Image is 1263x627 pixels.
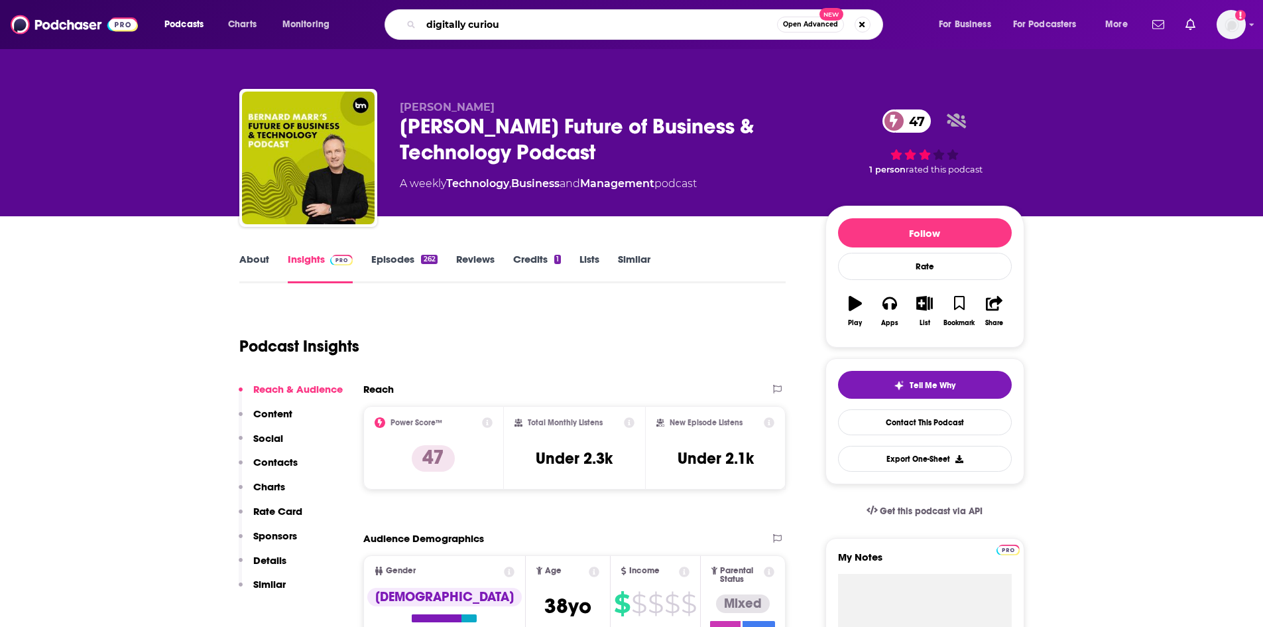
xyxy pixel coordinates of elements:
span: 47 [896,109,932,133]
div: Search podcasts, credits, & more... [397,9,896,40]
p: Sponsors [253,529,297,542]
button: Social [239,432,283,456]
p: Similar [253,578,286,591]
span: Get this podcast via API [880,506,983,517]
p: Reach & Audience [253,383,343,395]
span: Podcasts [164,15,204,34]
button: Details [239,554,286,579]
span: $ [681,593,696,614]
button: Reach & Audience [239,383,343,407]
label: My Notes [838,551,1012,574]
a: InsightsPodchaser Pro [288,253,353,283]
a: Show notifications dropdown [1147,13,1170,36]
button: Contacts [239,456,298,480]
button: List [907,287,941,335]
span: and [560,177,580,190]
div: Play [848,319,862,327]
button: Rate Card [239,505,302,529]
span: rated this podcast [906,165,983,174]
div: Bookmark [943,319,975,327]
p: Content [253,407,292,420]
p: Charts [253,480,285,493]
a: Reviews [456,253,495,283]
button: Play [838,287,872,335]
a: Management [580,177,654,190]
div: Rate [838,253,1012,280]
img: User Profile [1217,10,1246,39]
button: Sponsors [239,529,297,554]
button: Apps [872,287,907,335]
button: Follow [838,218,1012,247]
a: Get this podcast via API [856,495,994,527]
span: Income [629,567,660,575]
span: Logged in as headlandconsultancy [1217,10,1246,39]
h3: Under 2.3k [536,449,613,468]
div: 1 [554,255,561,264]
a: Business [511,177,560,190]
button: Show profile menu [1217,10,1246,39]
div: 47 1 personrated this podcast [825,101,1024,183]
span: 1 person [869,165,906,174]
div: 262 [421,255,437,264]
button: open menu [1096,14,1144,35]
h2: Power Score™ [391,418,442,427]
button: tell me why sparkleTell Me Why [838,371,1012,399]
img: Podchaser Pro [330,255,353,265]
span: $ [648,593,663,614]
span: 38 yo [544,593,591,619]
span: Age [545,567,562,575]
a: Contact This Podcast [838,409,1012,435]
button: Charts [239,480,285,505]
a: Episodes262 [371,253,437,283]
h2: New Episode Listens [670,418,743,427]
a: Credits1 [513,253,561,283]
button: Similar [239,578,286,602]
a: Technology [446,177,509,190]
a: Show notifications dropdown [1180,13,1201,36]
span: More [1105,15,1128,34]
span: Monitoring [282,15,330,34]
button: Open AdvancedNew [777,17,844,33]
span: Gender [386,567,416,575]
button: open menu [155,14,221,35]
div: Apps [881,319,898,327]
p: Contacts [253,456,298,468]
h2: Audience Demographics [363,532,484,545]
a: Pro website [996,543,1020,555]
p: Details [253,554,286,567]
span: , [509,177,511,190]
button: Content [239,407,292,432]
span: For Podcasters [1013,15,1077,34]
h3: Under 2.1k [678,449,754,468]
span: Parental Status [720,567,762,584]
div: List [920,319,930,327]
img: Bernard Marr's Future of Business & Technology Podcast [242,92,375,224]
img: Podchaser - Follow, Share and Rate Podcasts [11,12,138,37]
span: Tell Me Why [910,380,955,391]
div: A weekly podcast [400,176,697,192]
p: 47 [412,445,455,472]
h2: Total Monthly Listens [528,418,603,427]
a: Lists [579,253,599,283]
button: Share [977,287,1011,335]
div: Share [985,319,1003,327]
button: Export One-Sheet [838,446,1012,472]
span: [PERSON_NAME] [400,101,495,113]
span: $ [631,593,646,614]
span: For Business [939,15,991,34]
a: Charts [219,14,265,35]
a: Similar [618,253,650,283]
a: 47 [882,109,932,133]
button: open menu [930,14,1008,35]
p: Social [253,432,283,445]
img: tell me why sparkle [894,380,904,391]
span: $ [664,593,680,614]
span: Open Advanced [783,21,838,28]
button: open menu [1004,14,1096,35]
button: Bookmark [942,287,977,335]
div: Mixed [716,594,770,613]
p: Rate Card [253,505,302,518]
h1: Podcast Insights [239,336,359,356]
